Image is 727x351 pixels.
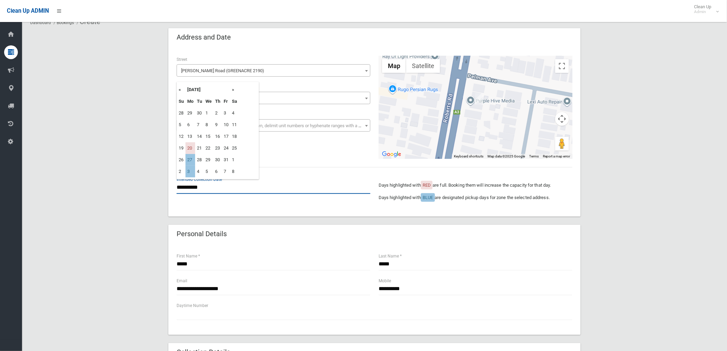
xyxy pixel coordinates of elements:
[177,92,370,104] span: 293
[204,131,213,142] td: 15
[178,94,369,103] span: 293
[168,227,235,241] header: Personal Details
[177,166,186,177] td: 2
[181,123,373,128] span: Select the unit number from the dropdown, delimit unit numbers or hyphenate ranges with a comma
[186,96,195,107] th: Mo
[195,119,204,131] td: 7
[213,142,222,154] td: 23
[475,93,483,105] div: 293 Roberts Road, GREENACRE NSW 2190
[454,154,483,159] button: Keyboard shortcuts
[178,66,369,76] span: Roberts Road (GREENACRE 2190)
[230,131,239,142] td: 18
[529,154,539,158] a: Terms (opens in new tab)
[213,96,222,107] th: Th
[168,31,239,44] header: Address and Date
[57,20,74,25] a: Bookings
[177,142,186,154] td: 19
[230,119,239,131] td: 11
[382,59,406,73] button: Show street map
[230,142,239,154] td: 25
[186,119,195,131] td: 6
[694,9,712,14] small: Admin
[380,150,403,159] img: Google
[230,96,239,107] th: Sa
[195,166,204,177] td: 4
[380,150,403,159] a: Open this area in Google Maps (opens a new window)
[204,107,213,119] td: 1
[195,142,204,154] td: 21
[555,59,569,73] button: Toggle fullscreen view
[222,166,230,177] td: 7
[230,166,239,177] td: 8
[204,154,213,166] td: 29
[186,154,195,166] td: 27
[186,84,230,96] th: [DATE]
[406,59,440,73] button: Show satellite imagery
[230,107,239,119] td: 4
[177,154,186,166] td: 26
[186,107,195,119] td: 29
[222,142,230,154] td: 24
[230,154,239,166] td: 1
[195,107,204,119] td: 30
[423,183,431,188] span: RED
[222,154,230,166] td: 31
[488,154,525,158] span: Map data ©2025 Google
[30,20,51,25] a: Dashboard
[213,119,222,131] td: 9
[555,137,569,151] button: Drag Pegman onto the map to open Street View
[195,96,204,107] th: Tu
[379,194,572,202] p: Days highlighted with are designated pickup days for zone the selected address.
[222,96,230,107] th: Fr
[543,154,570,158] a: Report a map error
[177,96,186,107] th: Su
[555,112,569,126] button: Map camera controls
[7,8,49,14] span: Clean Up ADMIN
[177,84,186,96] th: «
[213,131,222,142] td: 16
[204,96,213,107] th: We
[204,119,213,131] td: 8
[177,64,370,77] span: Roberts Road (GREENACRE 2190)
[379,181,572,189] p: Days highlighted with are full. Booking them will increase the capacity for that day.
[204,142,213,154] td: 22
[177,131,186,142] td: 12
[230,84,239,96] th: »
[423,195,433,200] span: BLUE
[204,166,213,177] td: 5
[213,107,222,119] td: 2
[222,119,230,131] td: 10
[177,119,186,131] td: 5
[222,107,230,119] td: 3
[195,154,204,166] td: 28
[186,166,195,177] td: 3
[213,154,222,166] td: 30
[222,131,230,142] td: 17
[691,4,718,14] span: Clean Up
[195,131,204,142] td: 14
[186,142,195,154] td: 20
[213,166,222,177] td: 6
[186,131,195,142] td: 13
[177,107,186,119] td: 28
